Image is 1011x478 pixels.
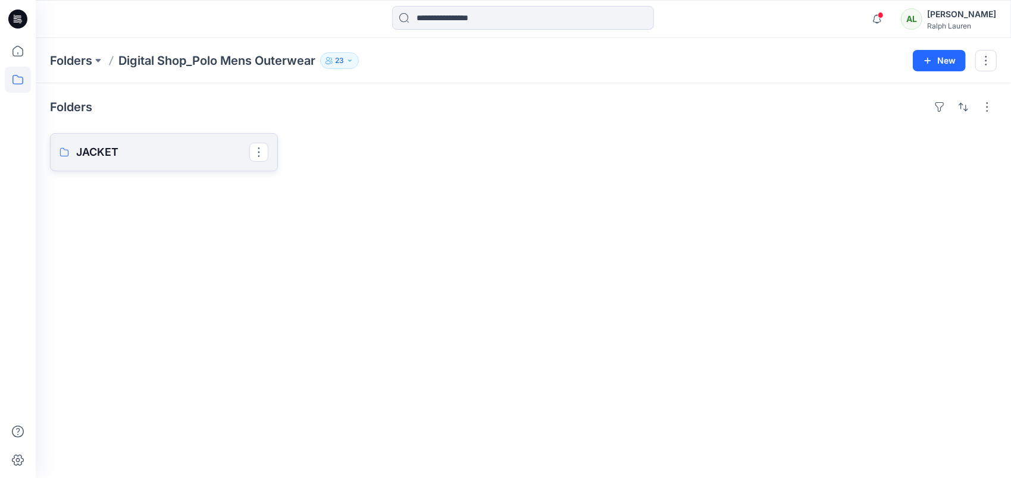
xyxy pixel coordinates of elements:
button: New [913,50,966,71]
a: Folders [50,52,92,69]
div: Ralph Lauren [927,21,996,30]
div: [PERSON_NAME] [927,7,996,21]
p: JACKET [76,144,249,161]
div: AL [901,8,922,30]
button: 23 [320,52,359,69]
h4: Folders [50,100,92,114]
p: Digital Shop_Polo Mens Outerwear [118,52,315,69]
p: 23 [335,54,344,67]
a: JACKET [50,133,278,171]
